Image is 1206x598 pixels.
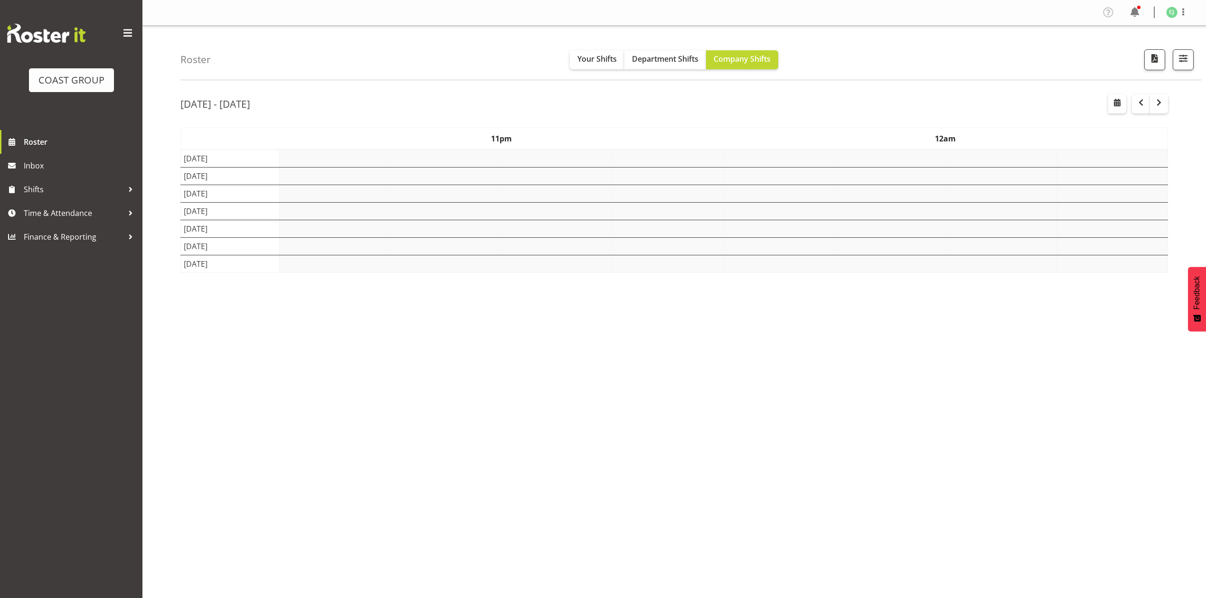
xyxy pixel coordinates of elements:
td: [DATE] [181,220,280,237]
span: Company Shifts [714,54,771,64]
button: Company Shifts [706,50,778,69]
span: Your Shifts [577,54,617,64]
span: Inbox [24,159,138,173]
span: Shifts [24,182,123,196]
td: [DATE] [181,149,280,168]
span: Finance & Reporting [24,230,123,244]
button: Filter Shifts [1173,49,1194,70]
h2: [DATE] - [DATE] [180,98,250,110]
td: [DATE] [181,202,280,220]
h4: Roster [180,54,211,65]
button: Download a PDF of the roster according to the set date range. [1144,49,1165,70]
span: Time & Attendance [24,206,123,220]
th: 12am [724,128,1168,149]
span: Feedback [1193,276,1201,309]
td: [DATE] [181,185,280,202]
div: COAST GROUP [38,73,104,87]
span: Roster [24,135,138,149]
img: Rosterit website logo [7,24,85,43]
td: [DATE] [181,255,280,272]
th: 11pm [279,128,724,149]
button: Feedback - Show survey [1188,267,1206,331]
td: [DATE] [181,167,280,185]
button: Your Shifts [570,50,624,69]
button: Department Shifts [624,50,706,69]
img: christina-jaramillo1126.jpg [1166,7,1178,18]
td: [DATE] [181,237,280,255]
span: Department Shifts [632,54,698,64]
button: Select a specific date within the roster. [1108,94,1126,113]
